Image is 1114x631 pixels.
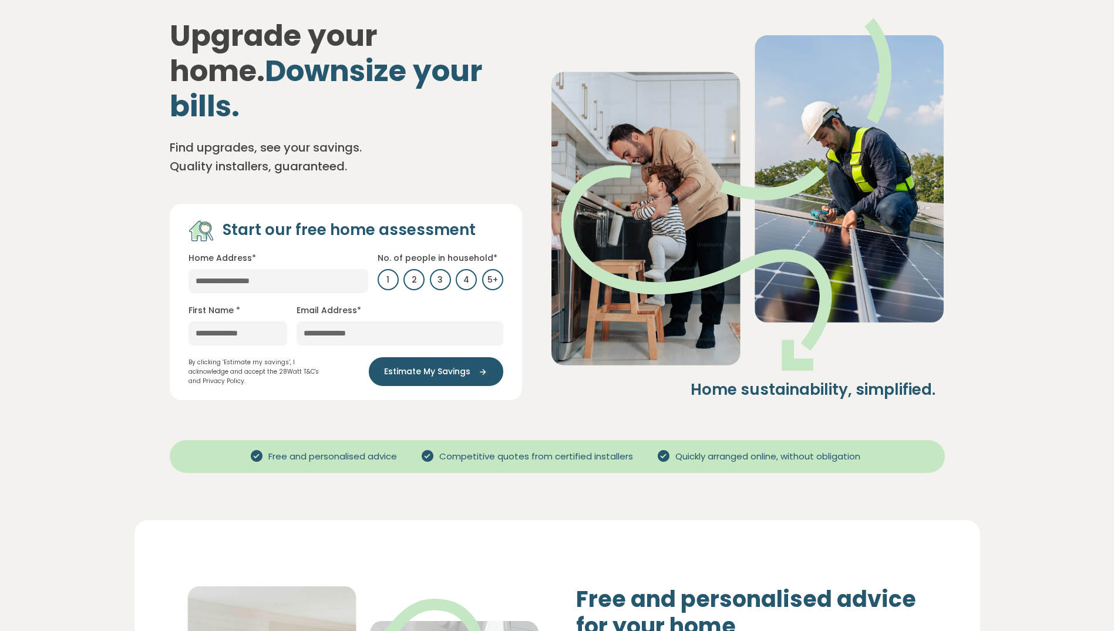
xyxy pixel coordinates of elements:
iframe: Chat Widget [1055,575,1114,631]
label: First Name * [189,304,240,317]
label: 2 [403,269,425,290]
label: No. of people in household* [378,252,497,264]
label: 5+ [482,269,503,290]
label: Home Address* [189,252,256,264]
span: Downsize your bills. [170,50,483,127]
label: 3 [430,269,451,290]
h1: Upgrade your home. [170,18,522,124]
span: Free and personalised advice [264,450,402,464]
span: Quickly arranged online, without obligation [671,450,865,464]
button: Estimate My Savings [369,357,503,386]
p: Find upgrades, see your savings. Quality installers, guaranteed. [170,138,405,176]
h4: Home sustainability, simplified. [550,380,935,400]
span: Competitive quotes from certified installers [435,450,638,464]
label: 4 [456,269,477,290]
label: Email Address* [297,304,361,317]
label: 1 [378,269,399,290]
p: By clicking ‘Estimate my savings’, I acknowledge and accept the 28Watt T&C's and Privacy Policy. [189,358,331,386]
h4: Start our free home assessment [223,220,476,240]
span: Estimate My Savings [384,365,470,378]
